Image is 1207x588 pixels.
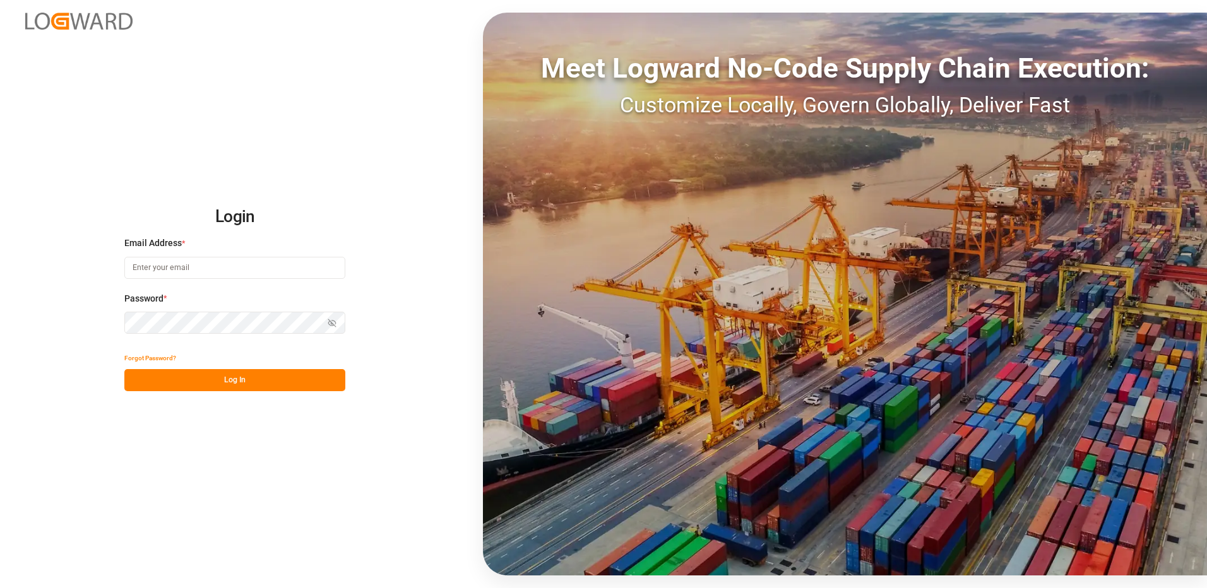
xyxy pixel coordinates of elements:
[124,292,164,305] span: Password
[483,89,1207,121] div: Customize Locally, Govern Globally, Deliver Fast
[124,347,176,369] button: Forgot Password?
[124,369,345,391] button: Log In
[483,47,1207,89] div: Meet Logward No-Code Supply Chain Execution:
[124,257,345,279] input: Enter your email
[124,197,345,237] h2: Login
[25,13,133,30] img: Logward_new_orange.png
[124,237,182,250] span: Email Address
